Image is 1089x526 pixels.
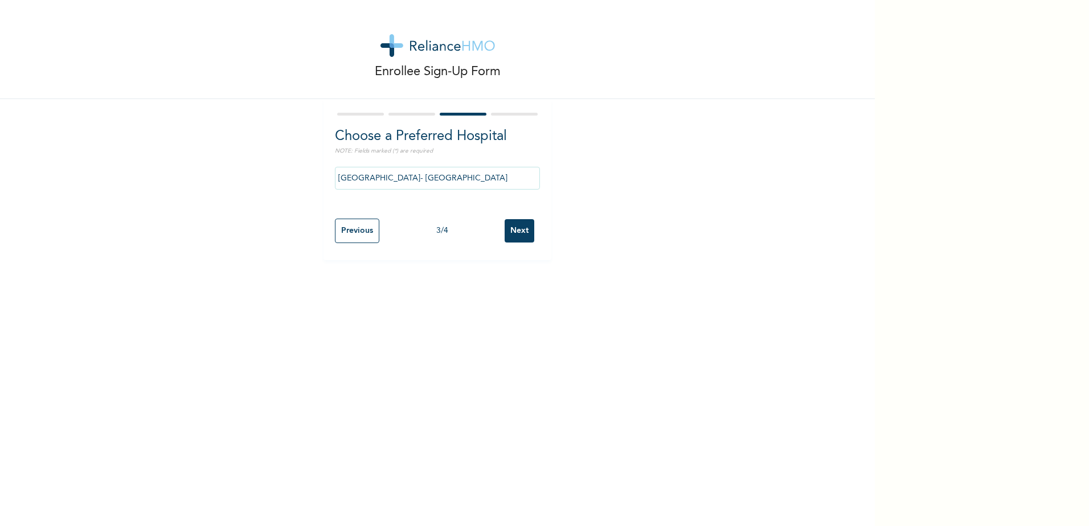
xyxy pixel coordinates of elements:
div: 3 / 4 [379,225,505,237]
input: Next [505,219,534,243]
h2: Choose a Preferred Hospital [335,126,540,147]
p: Enrollee Sign-Up Form [375,63,501,81]
img: logo [380,34,495,57]
input: Previous [335,219,379,243]
input: Search by name, address or governorate [335,167,540,190]
p: NOTE: Fields marked (*) are required [335,147,540,155]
